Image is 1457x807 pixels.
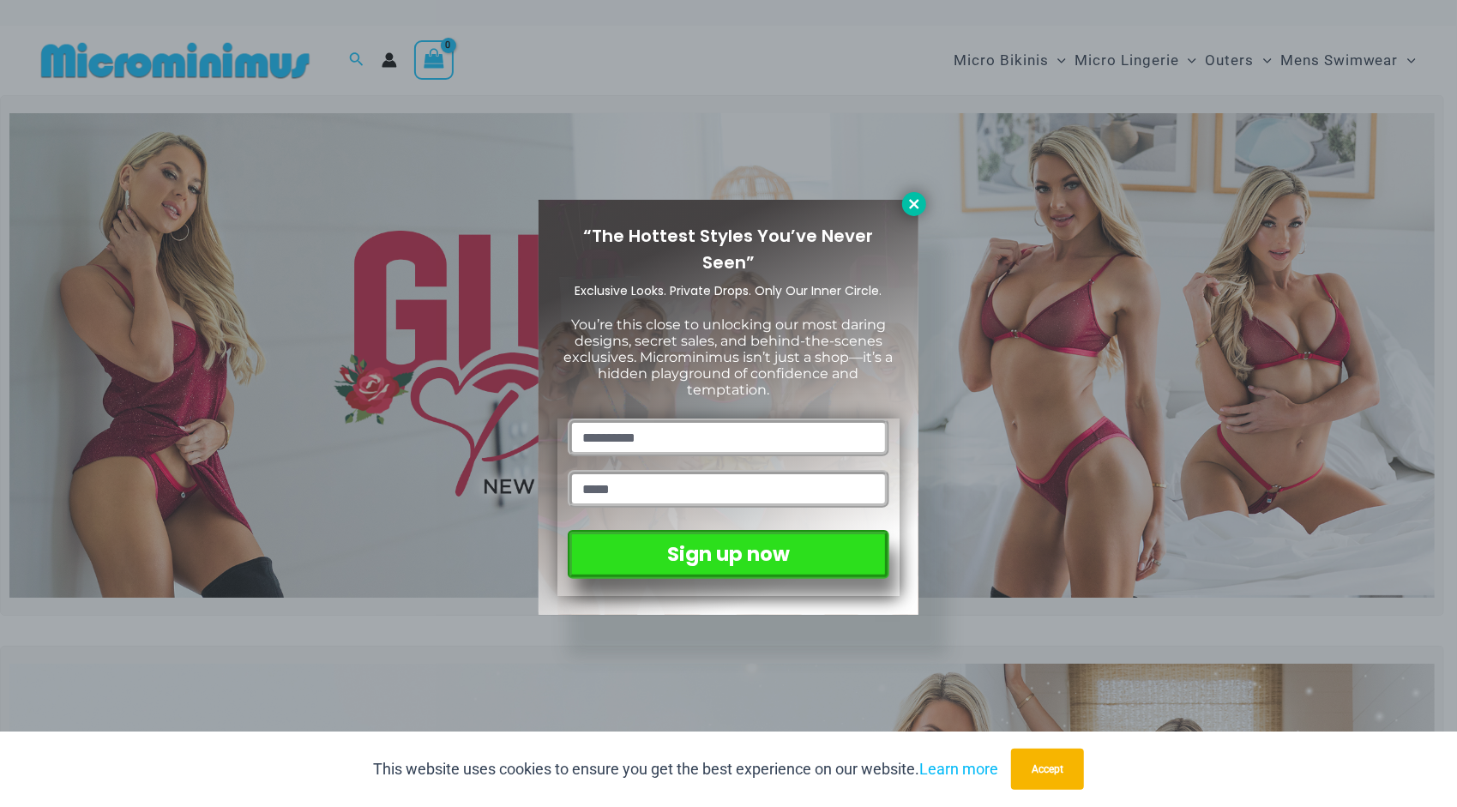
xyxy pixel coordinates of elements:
[373,756,998,782] p: This website uses cookies to ensure you get the best experience on our website.
[568,530,889,579] button: Sign up now
[564,316,894,399] span: You’re this close to unlocking our most daring designs, secret sales, and behind-the-scenes exclu...
[902,192,926,216] button: Close
[919,760,998,778] a: Learn more
[575,282,882,299] span: Exclusive Looks. Private Drops. Only Our Inner Circle.
[1011,749,1084,790] button: Accept
[584,224,874,274] span: “The Hottest Styles You’ve Never Seen”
